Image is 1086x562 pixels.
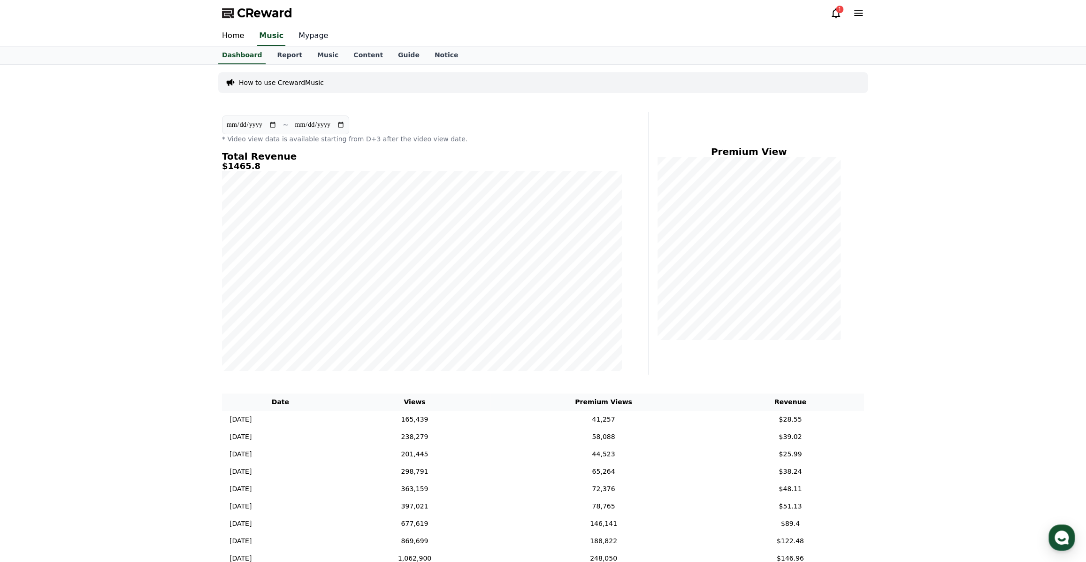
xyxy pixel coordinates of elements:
[490,393,716,411] th: Premium Views
[310,46,346,64] a: Music
[121,298,180,321] a: Settings
[283,119,289,131] p: ~
[62,298,121,321] a: Messages
[229,484,252,494] p: [DATE]
[717,498,864,515] td: $51.13
[339,463,491,480] td: 298,791
[717,393,864,411] th: Revenue
[339,532,491,550] td: 869,699
[490,411,716,428] td: 41,257
[339,498,491,515] td: 397,021
[229,501,252,511] p: [DATE]
[269,46,310,64] a: Report
[490,532,716,550] td: 188,822
[717,428,864,446] td: $39.02
[229,467,252,477] p: [DATE]
[222,134,622,144] p: * Video view data is available starting from D+3 after the video view date.
[291,26,336,46] a: Mypage
[218,46,266,64] a: Dashboard
[717,480,864,498] td: $48.11
[229,432,252,442] p: [DATE]
[78,312,106,320] span: Messages
[222,151,622,162] h4: Total Revenue
[717,532,864,550] td: $122.48
[346,46,390,64] a: Content
[24,312,40,319] span: Home
[239,78,324,87] a: How to use CrewardMusic
[390,46,427,64] a: Guide
[229,519,252,529] p: [DATE]
[222,162,622,171] h5: $1465.8
[490,498,716,515] td: 78,765
[490,428,716,446] td: 58,088
[339,411,491,428] td: 165,439
[257,26,285,46] a: Music
[490,446,716,463] td: 44,523
[339,446,491,463] td: 201,445
[717,446,864,463] td: $25.99
[222,6,292,21] a: CReward
[237,6,292,21] span: CReward
[717,463,864,480] td: $38.24
[214,26,252,46] a: Home
[339,428,491,446] td: 238,279
[339,480,491,498] td: 363,159
[229,415,252,424] p: [DATE]
[717,515,864,532] td: $89.4
[490,515,716,532] td: 146,141
[836,6,843,13] div: 1
[229,449,252,459] p: [DATE]
[339,515,491,532] td: 677,619
[830,8,841,19] a: 1
[3,298,62,321] a: Home
[427,46,466,64] a: Notice
[222,393,339,411] th: Date
[656,146,841,157] h4: Premium View
[717,411,864,428] td: $28.55
[490,463,716,480] td: 65,264
[339,393,491,411] th: Views
[490,480,716,498] td: 72,376
[139,312,162,319] span: Settings
[229,536,252,546] p: [DATE]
